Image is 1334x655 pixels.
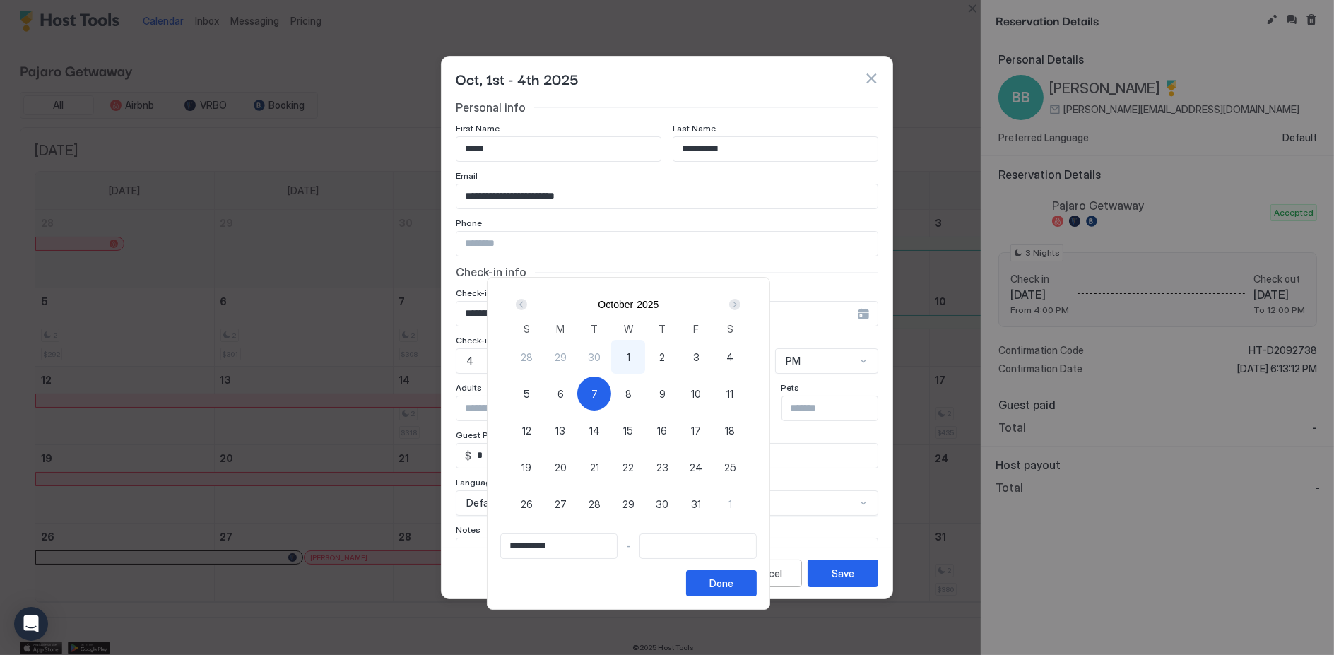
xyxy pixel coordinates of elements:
button: 31 [679,487,713,521]
span: 27 [555,497,567,512]
button: 23 [645,450,679,484]
span: 10 [691,386,701,401]
button: 5 [509,377,543,411]
button: 15 [611,413,645,447]
span: F [693,321,699,336]
span: 25 [724,460,736,475]
span: 1 [627,350,630,365]
span: 30 [656,497,668,512]
span: S [727,321,733,336]
span: 30 [588,350,601,365]
button: 10 [679,377,713,411]
span: 20 [555,460,567,475]
span: 4 [726,350,733,365]
span: 2 [659,350,665,365]
span: 29 [555,350,567,365]
button: 20 [543,450,577,484]
span: 11 [726,386,733,401]
button: 7 [577,377,611,411]
span: 1 [728,497,732,512]
span: 22 [622,460,634,475]
input: Input Field [640,534,756,558]
button: 1 [611,340,645,374]
span: 3 [693,350,700,365]
span: 26 [521,497,533,512]
span: 18 [725,423,735,438]
span: 13 [555,423,565,438]
span: 12 [522,423,531,438]
button: 2025 [637,299,659,310]
button: 26 [509,487,543,521]
span: 23 [656,460,668,475]
button: Next [724,296,743,313]
button: 18 [713,413,747,447]
button: 6 [543,377,577,411]
span: T [659,321,666,336]
span: 28 [521,350,533,365]
button: 30 [577,340,611,374]
button: Prev [513,296,532,313]
span: 5 [524,386,530,401]
button: 2 [645,340,679,374]
span: 31 [691,497,701,512]
button: 1 [713,487,747,521]
button: 14 [577,413,611,447]
button: 3 [679,340,713,374]
button: 25 [713,450,747,484]
button: 19 [509,450,543,484]
button: 17 [679,413,713,447]
span: 6 [557,386,564,401]
div: Done [709,576,733,591]
button: 21 [577,450,611,484]
button: 27 [543,487,577,521]
span: 19 [521,460,531,475]
button: 22 [611,450,645,484]
button: 29 [543,340,577,374]
span: 7 [591,386,598,401]
button: 8 [611,377,645,411]
button: 11 [713,377,747,411]
button: 16 [645,413,679,447]
span: 24 [690,460,702,475]
span: 29 [622,497,634,512]
span: 8 [625,386,632,401]
button: 28 [509,340,543,374]
button: 12 [509,413,543,447]
span: 16 [657,423,667,438]
span: M [556,321,565,336]
span: S [524,321,530,336]
button: 13 [543,413,577,447]
div: Open Intercom Messenger [14,607,48,641]
span: - [626,540,631,553]
button: 24 [679,450,713,484]
span: 15 [623,423,633,438]
span: W [624,321,633,336]
button: 9 [645,377,679,411]
button: October [598,299,633,310]
span: 9 [659,386,666,401]
span: 28 [589,497,601,512]
span: 17 [691,423,701,438]
button: 29 [611,487,645,521]
button: 28 [577,487,611,521]
button: 4 [713,340,747,374]
span: 14 [589,423,600,438]
span: T [591,321,598,336]
button: 30 [645,487,679,521]
input: Input Field [501,534,617,558]
span: 21 [590,460,599,475]
button: Done [686,570,757,596]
